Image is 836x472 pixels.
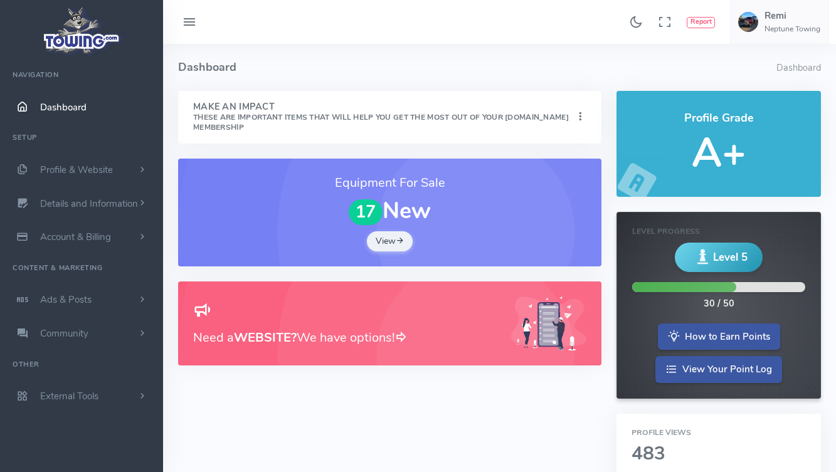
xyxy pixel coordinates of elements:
[632,444,806,464] h2: 483
[178,44,776,91] h4: Dashboard
[193,328,496,347] h3: Need a We have options!
[40,293,92,306] span: Ads & Posts
[632,112,806,125] h4: Profile Grade
[193,102,574,132] h4: Make An Impact
[349,199,383,225] span: 17
[738,12,758,32] img: user-image
[765,11,820,21] h5: Remi
[704,297,734,311] div: 30 / 50
[776,61,821,75] li: Dashboard
[40,164,113,176] span: Profile & Website
[40,327,88,340] span: Community
[234,329,297,346] b: WEBSITE?
[687,17,715,28] button: Report
[40,101,87,113] span: Dashboard
[632,131,806,176] h5: A+
[765,25,820,33] h6: Neptune Towing
[511,296,586,351] img: Generic placeholder image
[193,199,586,225] h1: New
[40,197,138,210] span: Details and Information
[40,4,124,57] img: logo
[40,390,98,402] span: External Tools
[367,231,413,251] a: View
[713,249,748,265] span: Level 5
[632,429,806,437] h6: Profile Views
[193,112,569,132] small: These are important items that will help you get the most out of your [DOMAIN_NAME] Membership
[193,174,586,192] h3: Equipment For Sale
[655,356,782,383] a: View Your Point Log
[658,323,780,350] a: How to Earn Points
[632,228,805,236] h6: Level Progress
[40,231,111,243] span: Account & Billing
